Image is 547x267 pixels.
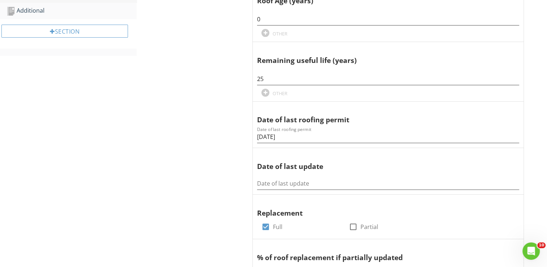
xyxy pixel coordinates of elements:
label: Partial [360,223,378,230]
div: OTHER [273,90,287,96]
div: % of roof replacement if partially updated [257,242,506,263]
input: # [257,73,519,85]
div: Additional [7,6,137,16]
input: # [257,13,519,25]
iframe: Intercom live chat [522,242,540,260]
label: Full [273,223,282,230]
input: Date of last roofing permit [257,131,519,143]
div: OTHER [273,31,287,37]
div: Remaining useful life (years) [257,45,506,66]
div: Replacement [257,198,506,219]
div: Date of last update [257,151,506,172]
input: Date of last update [257,178,519,190]
div: Date of last roofing permit [257,105,506,126]
div: Section [1,25,128,38]
span: 10 [537,242,546,248]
